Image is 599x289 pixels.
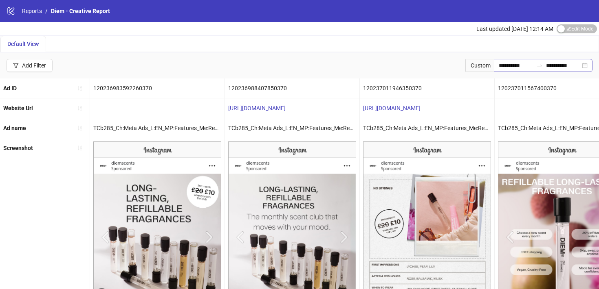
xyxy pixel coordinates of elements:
[3,105,33,111] b: Website Url
[536,62,543,69] span: to
[77,145,83,151] span: sort-ascending
[7,59,53,72] button: Add Filter
[225,118,359,138] div: TCb285_Ch:Meta Ads_L:EN_MP:Features_Me:Refillable long lasting_Fo:Video_So:DIEM_Fc:People_Fr:_Ex:...
[225,78,359,98] div: 120236988407850370
[77,105,83,111] span: sort-ascending
[45,7,48,15] li: /
[51,8,110,14] span: Diem - Creative Report
[476,26,553,32] span: Last updated [DATE] 12:14 AM
[536,62,543,69] span: swap-right
[3,85,17,91] b: Ad ID
[360,78,494,98] div: 120237011946350370
[3,145,33,151] b: Screenshot
[363,105,421,111] a: [URL][DOMAIN_NAME]
[360,118,494,138] div: TCb285_Ch:Meta Ads_L:EN_MP:Features_Me:Refillable long lasting_Fo:Video_So:DIEM_Fc:People_Fr:_Ex:...
[3,125,26,131] b: Ad name
[77,85,83,91] span: sort-ascending
[90,78,225,98] div: 120236983592260370
[77,125,83,131] span: sort-ascending
[13,63,19,68] span: filter
[7,41,39,47] span: Default View
[465,59,494,72] div: Custom
[22,62,46,69] div: Add Filter
[90,118,225,138] div: TCb285_Ch:Meta Ads_L:EN_MP:Features_Me:Refillable long lasting_Fo:Video_So:DIEM_Fc:People_Fr:_Ex:...
[20,7,44,15] a: Reports
[228,105,286,111] a: [URL][DOMAIN_NAME]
